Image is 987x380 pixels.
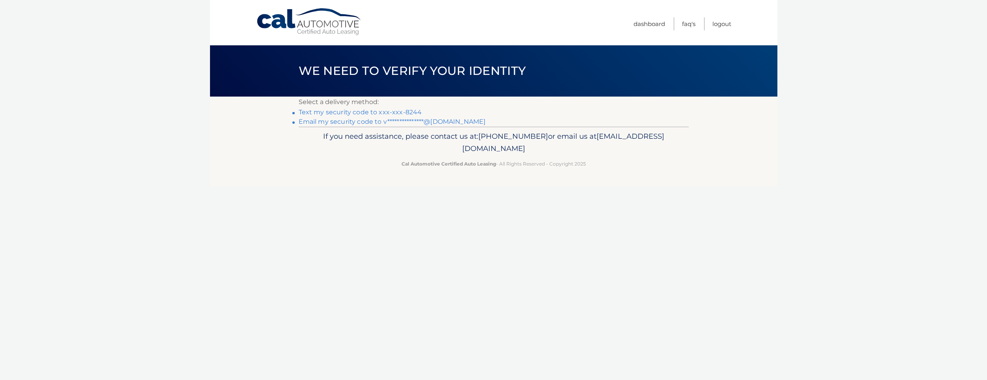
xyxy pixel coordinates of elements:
[401,161,496,167] strong: Cal Automotive Certified Auto Leasing
[304,160,684,168] p: - All Rights Reserved - Copyright 2025
[682,17,695,30] a: FAQ's
[299,108,422,116] a: Text my security code to xxx-xxx-8244
[478,132,548,141] span: [PHONE_NUMBER]
[299,97,689,108] p: Select a delivery method:
[712,17,731,30] a: Logout
[634,17,665,30] a: Dashboard
[299,63,526,78] span: We need to verify your identity
[256,8,362,36] a: Cal Automotive
[304,130,684,155] p: If you need assistance, please contact us at: or email us at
